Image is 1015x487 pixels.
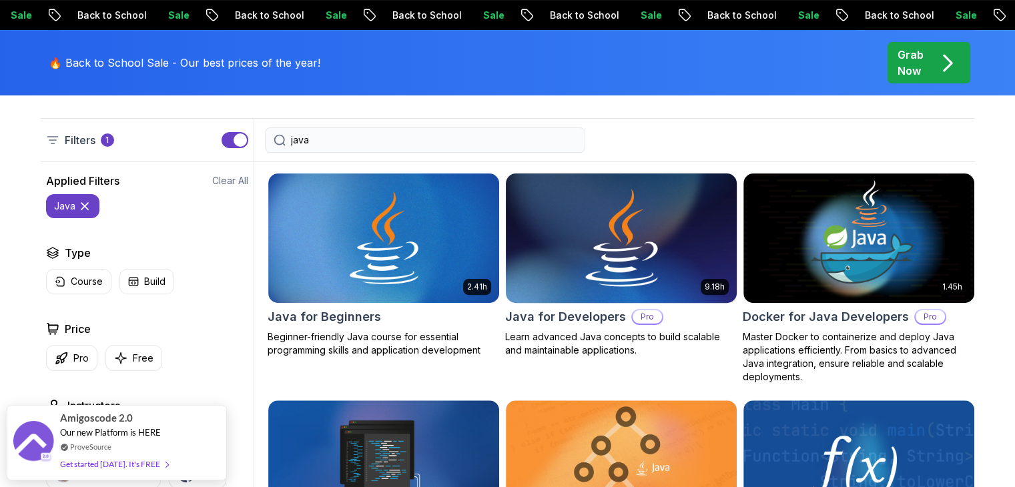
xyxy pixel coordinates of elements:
h2: Java for Beginners [268,308,381,326]
p: Learn advanced Java concepts to build scalable and maintainable applications. [505,330,737,357]
p: Back to School [66,9,157,22]
h2: Type [65,245,91,261]
p: Grab Now [898,47,924,79]
span: Our new Platform is HERE [60,427,161,438]
p: Back to School [381,9,472,22]
p: Back to School [539,9,629,22]
p: Sale [944,9,987,22]
a: Java for Developers card9.18hJava for DevelopersProLearn advanced Java concepts to build scalable... [505,173,737,357]
p: Master Docker to containerize and deploy Java applications efficiently. From basics to advanced J... [743,330,975,384]
p: 9.18h [705,282,725,292]
p: Sale [157,9,200,22]
h2: Docker for Java Developers [743,308,909,326]
img: Docker for Java Developers card [743,173,974,303]
h2: Instructors [67,398,120,414]
div: Get started [DATE]. It's FREE [60,456,168,472]
h2: Java for Developers [505,308,626,326]
p: Course [71,275,103,288]
p: Free [133,352,153,365]
img: provesource social proof notification image [13,421,53,464]
p: Pro [633,310,662,324]
p: Back to School [224,9,314,22]
button: Clear All [212,174,248,187]
p: 1.45h [942,282,962,292]
a: Java for Beginners card2.41hJava for BeginnersBeginner-friendly Java course for essential program... [268,173,500,357]
span: Amigoscode 2.0 [60,410,133,426]
h2: Price [65,321,91,337]
p: Sale [787,9,829,22]
p: Sale [472,9,515,22]
p: Sale [629,9,672,22]
input: Search Java, React, Spring boot ... [291,133,577,147]
p: Back to School [696,9,787,22]
p: Pro [916,310,945,324]
button: Build [119,269,174,294]
p: Sale [314,9,357,22]
p: Beginner-friendly Java course for essential programming skills and application development [268,330,500,357]
button: Course [46,269,111,294]
h2: Applied Filters [46,173,119,189]
p: 🔥 Back to School Sale - Our best prices of the year! [49,55,320,71]
img: Java for Developers card [500,170,742,306]
a: Docker for Java Developers card1.45hDocker for Java DevelopersProMaster Docker to containerize an... [743,173,975,384]
p: Filters [65,132,95,148]
img: Java for Beginners card [268,173,499,303]
p: java [54,199,75,213]
p: Pro [73,352,89,365]
button: Pro [46,345,97,371]
p: Build [144,275,165,288]
p: Back to School [854,9,944,22]
p: 2.41h [467,282,487,292]
button: Free [105,345,162,371]
p: 1 [105,135,109,145]
button: java [46,194,99,218]
a: ProveSource [70,441,111,452]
